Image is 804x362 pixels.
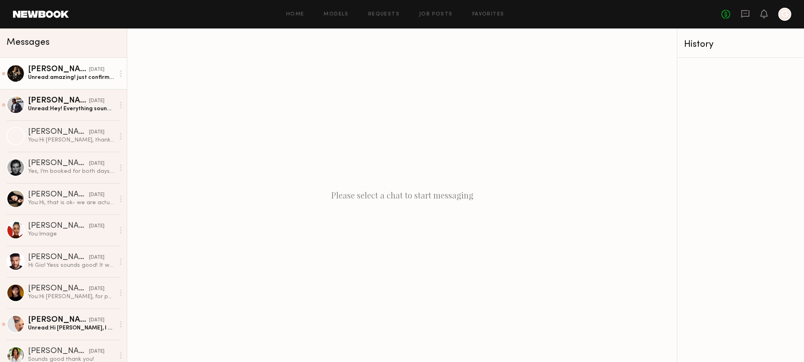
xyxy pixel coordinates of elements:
a: Favorites [472,12,504,17]
div: [DATE] [89,285,104,293]
div: Yes, I’m booked for both days. I can bring some shoes as well yes. Thank you and see you tmr! [28,168,115,175]
div: You: Hi [PERSON_NAME], for parking, the best thing is is to check the link provided for the locat... [28,293,115,301]
div: [DATE] [89,254,104,262]
div: Unread: Hi [PERSON_NAME], I hope all is well. I am interested and available. My current size is m... [28,324,115,332]
div: History [684,40,797,49]
div: You: Hi [PERSON_NAME], thanks for your reply, appreciated, so I spoke with the client and they ar... [28,136,115,144]
a: Requests [368,12,400,17]
div: [DATE] [89,97,104,105]
div: [DATE] [89,160,104,168]
div: Unread: amazing! just confirmed the booking request! looking forward to working with you [28,74,115,81]
div: Unread: Hey! Everything sounds good Can you please retouch these 3 images : 4850.jpg ( File 3 ) 4... [28,105,115,113]
div: [DATE] [89,129,104,136]
a: Home [286,12,304,17]
div: [DATE] [89,66,104,74]
span: Messages [7,38,50,47]
a: Models [324,12,348,17]
div: [PERSON_NAME] [28,285,89,293]
div: [PERSON_NAME] [28,316,89,324]
div: [DATE] [89,316,104,324]
a: G [778,8,791,21]
div: [PERSON_NAME] [28,128,89,136]
div: [DATE] [89,222,104,230]
div: [PERSON_NAME] [28,347,89,355]
div: [PERSON_NAME] [28,65,89,74]
div: [PERSON_NAME] [28,159,89,168]
div: [PERSON_NAME] [28,253,89,262]
div: [DATE] [89,191,104,199]
div: You: Image [28,230,115,238]
div: Please select a chat to start messaging [127,28,677,362]
div: You: Hi, that is ok- we are actually at [PERSON_NAME][GEOGRAPHIC_DATA], there is a starbucks righ... [28,199,115,207]
a: Job Posts [419,12,453,17]
div: [PERSON_NAME] [28,97,89,105]
div: [PERSON_NAME] [28,222,89,230]
div: [DATE] [89,348,104,355]
div: Hi Gio! Yess sounds good! It was great shooting with you. Looking forward to working in the future [28,262,115,269]
div: [PERSON_NAME] [28,191,89,199]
